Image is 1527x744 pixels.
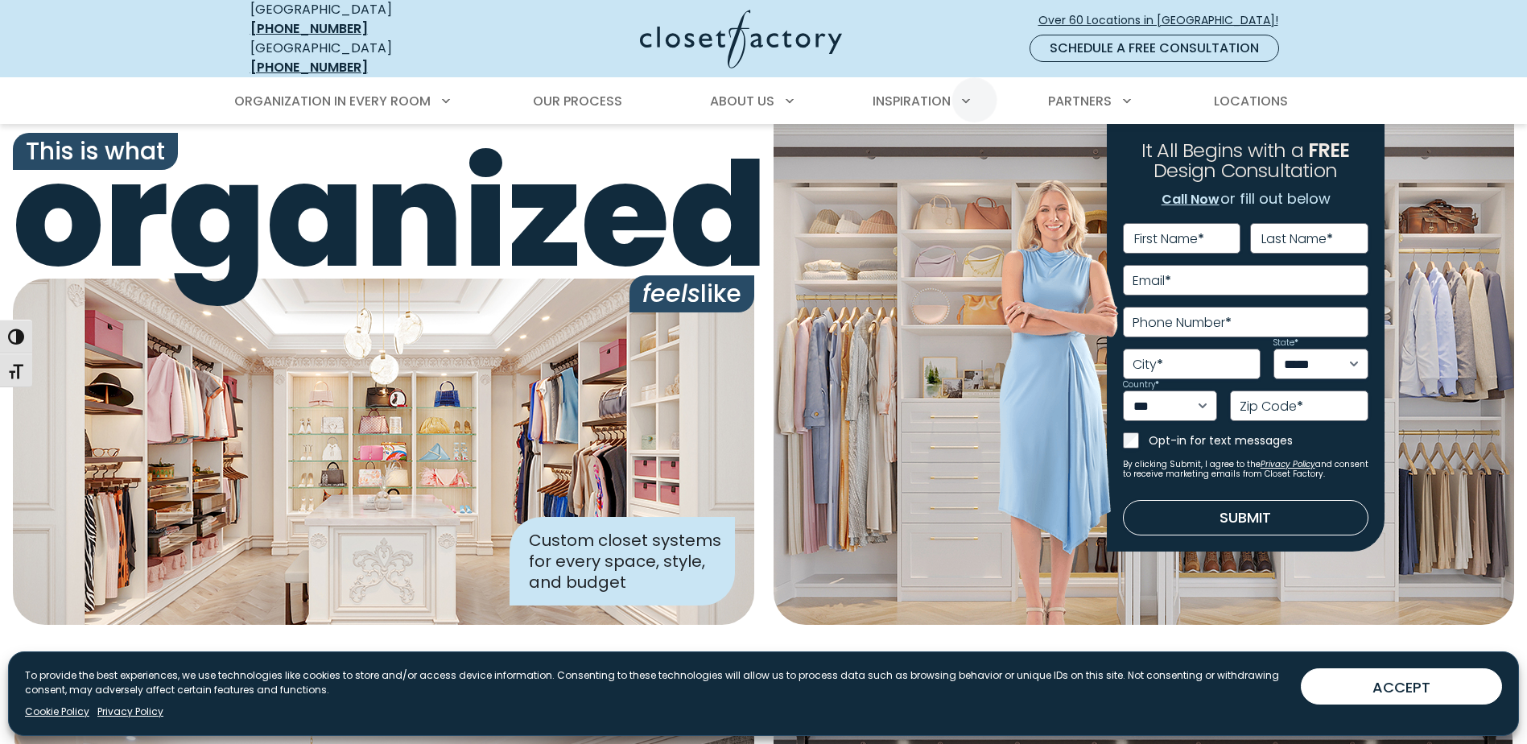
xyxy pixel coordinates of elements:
[25,668,1288,697] p: To provide the best experiences, we use technologies like cookies to store and/or access device i...
[250,19,368,38] a: [PHONE_NUMBER]
[1048,92,1112,110] span: Partners
[873,92,951,110] span: Inspiration
[1038,6,1292,35] a: Over 60 Locations in [GEOGRAPHIC_DATA]!
[710,92,774,110] span: About Us
[629,275,754,312] span: like
[234,92,431,110] span: Organization in Every Room
[223,79,1305,124] nav: Primary Menu
[533,92,622,110] span: Our Process
[250,58,368,76] a: [PHONE_NUMBER]
[1214,92,1288,110] span: Locations
[1038,12,1291,29] span: Over 60 Locations in [GEOGRAPHIC_DATA]!
[25,705,89,719] a: Cookie Policy
[1301,668,1502,705] button: ACCEPT
[97,705,163,719] a: Privacy Policy
[642,276,700,311] i: feels
[640,10,842,68] img: Closet Factory Logo
[1030,35,1279,62] a: Schedule a Free Consultation
[13,144,754,288] span: organized
[250,39,484,77] div: [GEOGRAPHIC_DATA]
[13,279,754,625] img: Closet Factory designed closet
[510,517,735,606] div: Custom closet systems for every space, style, and budget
